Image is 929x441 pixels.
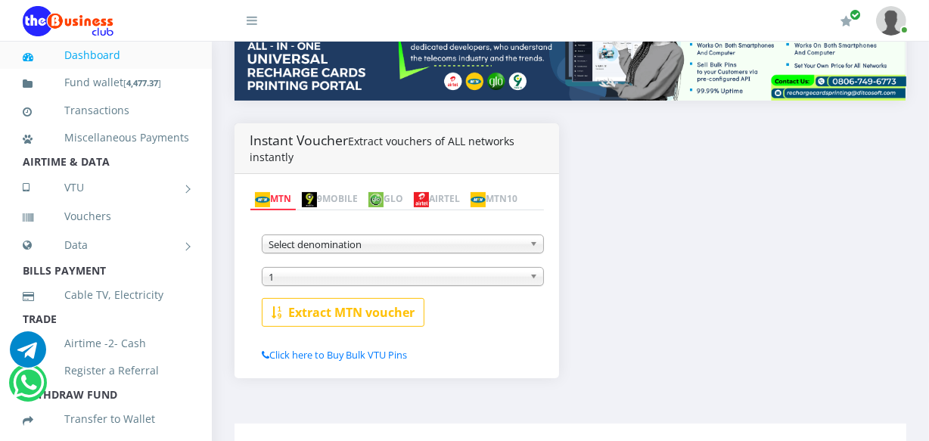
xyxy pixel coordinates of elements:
[23,199,189,234] a: Vouchers
[297,189,363,210] a: 9MOBILE
[23,93,189,128] a: Transactions
[123,77,161,89] small: [ ]
[23,278,189,312] a: Cable TV, Electricity
[23,353,189,388] a: Register a Referral
[302,192,317,207] img: 9mobile.png
[840,15,852,27] i: Renew/Upgrade Subscription
[250,134,514,164] small: Extract vouchers of ALL networks instantly
[13,376,44,401] a: Chat for support
[409,189,465,210] a: AIRTEL
[126,77,158,89] b: 4,477.37
[368,192,384,207] img: glo.png
[262,298,424,327] button: Extract MTN voucher
[363,189,409,210] a: GLO
[23,38,189,73] a: Dashboard
[10,343,46,368] a: Chat for support
[23,6,113,36] img: Logo
[876,6,906,36] img: User
[262,348,407,362] a: Click here to Buy Bulk VTU Pins
[269,268,524,286] span: 1
[23,65,189,101] a: Fund wallet[4,477.37]
[235,8,906,101] img: multitenant_rcp.png
[255,192,270,207] img: mtn.png
[850,9,861,20] span: Renew/Upgrade Subscription
[414,192,429,207] img: airtel.png
[471,192,486,207] img: mtn.png
[23,120,189,155] a: Miscellaneous Payments
[250,189,297,210] a: MTN
[23,226,189,264] a: Data
[23,402,189,436] a: Transfer to Wallet
[250,132,544,164] h4: Instant Voucher
[288,304,415,321] b: Extract MTN voucher
[23,169,189,207] a: VTU
[465,189,523,210] a: MTN10
[269,235,524,253] span: Select denomination
[23,326,189,361] a: Airtime -2- Cash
